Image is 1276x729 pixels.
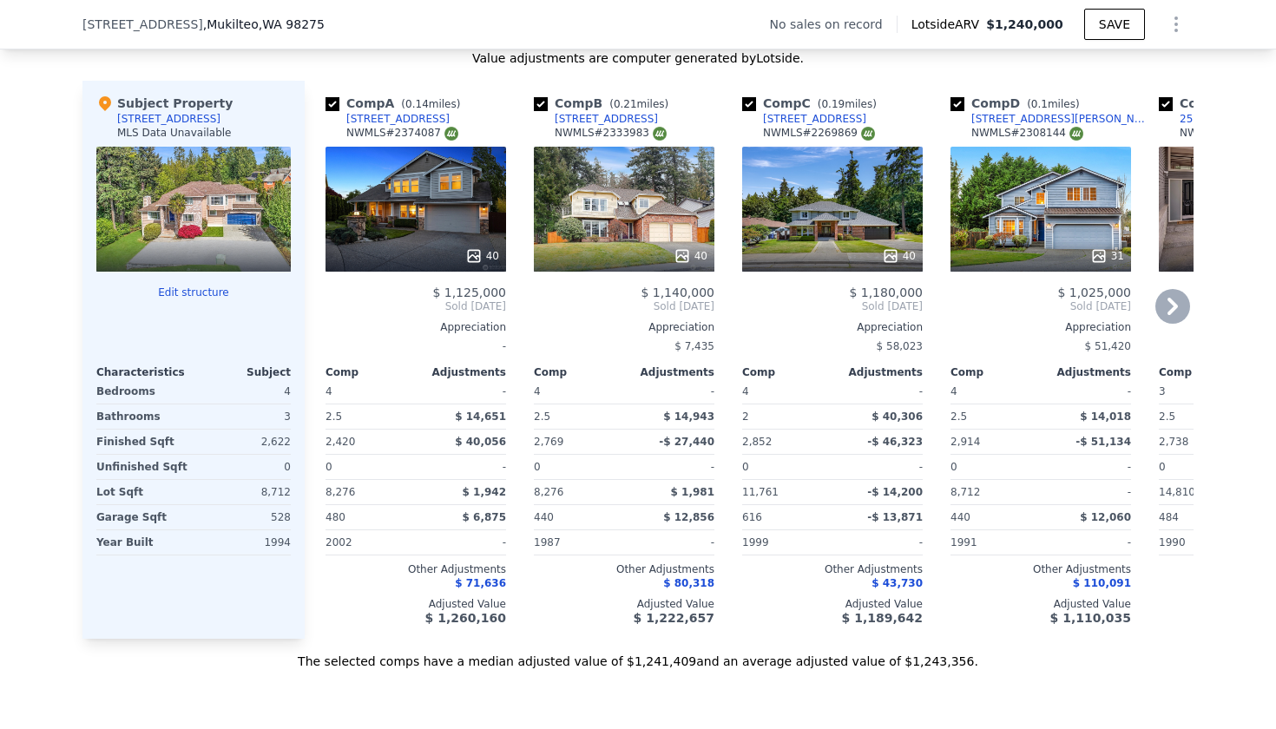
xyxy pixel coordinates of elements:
span: Sold [DATE] [950,299,1131,313]
img: NWMLS Logo [1069,127,1083,141]
span: $ 14,943 [663,410,714,423]
div: Adjusted Value [326,597,506,611]
span: 0 [534,461,541,473]
div: - [419,530,506,555]
div: NWMLS # 2269869 [763,126,875,141]
span: $ 14,651 [455,410,506,423]
div: Other Adjustments [534,562,714,576]
div: 8,712 [197,480,291,504]
span: 0.1 [1031,98,1048,110]
span: 4 [534,385,541,397]
span: Sold [DATE] [534,299,714,313]
div: 2525 Mukilteo Sp [1180,112,1270,126]
span: $ 51,420 [1085,340,1131,352]
img: NWMLS Logo [653,127,667,141]
span: $ 1,180,000 [849,286,923,299]
div: 2.5 [1159,404,1246,429]
div: NWMLS # 2333983 [555,126,667,141]
div: Comp [326,365,416,379]
span: Sold [DATE] [742,299,923,313]
span: 4 [326,385,332,397]
div: Characteristics [96,365,194,379]
div: Other Adjustments [742,562,923,576]
div: Adjusted Value [534,597,714,611]
span: 2,738 [1159,436,1188,448]
div: 1987 [534,530,621,555]
img: NWMLS Logo [444,127,458,141]
div: 1990 [1159,530,1246,555]
a: 2525 Mukilteo Sp [1159,112,1270,126]
span: 0 [742,461,749,473]
span: [STREET_ADDRESS] [82,16,203,33]
div: 2002 [326,530,412,555]
div: Comp [950,365,1041,379]
span: $ 1,189,642 [842,611,923,625]
div: 40 [465,247,499,265]
div: 0 [197,455,291,479]
span: ( miles) [811,98,884,110]
span: -$ 13,871 [867,511,923,523]
span: $ 1,942 [463,486,506,498]
div: Comp D [950,95,1087,112]
div: Value adjustments are computer generated by Lotside . [82,49,1194,67]
div: Lot Sqft [96,480,190,504]
span: $ 71,636 [455,577,506,589]
span: 14,810 [1159,486,1195,498]
div: 2 [742,404,829,429]
div: - [419,379,506,404]
span: $ 1,110,035 [1050,611,1131,625]
span: $ 1,125,000 [432,286,506,299]
div: - [628,455,714,479]
div: Comp A [326,95,467,112]
span: , WA 98275 [259,17,325,31]
span: $1,240,000 [986,17,1063,31]
div: 2.5 [950,404,1037,429]
div: The selected comps have a median adjusted value of $1,241,409 and an average adjusted value of $1... [82,639,1194,670]
div: Appreciation [534,320,714,334]
div: MLS Data Unavailable [117,126,232,140]
div: [STREET_ADDRESS][PERSON_NAME] [971,112,1152,126]
div: Appreciation [950,320,1131,334]
div: Comp B [534,95,675,112]
span: 2,852 [742,436,772,448]
div: Appreciation [742,320,923,334]
div: Other Adjustments [950,562,1131,576]
span: $ 7,435 [674,340,714,352]
div: - [419,455,506,479]
div: Subject [194,365,291,379]
span: 0.21 [614,98,637,110]
span: 11,761 [742,486,779,498]
a: [STREET_ADDRESS] [534,112,658,126]
span: $ 12,060 [1080,511,1131,523]
div: Comp [742,365,832,379]
span: ( miles) [1020,98,1086,110]
div: 3 [197,404,291,429]
span: -$ 27,440 [659,436,714,448]
div: Appreciation [326,320,506,334]
div: - [1044,455,1131,479]
span: 440 [950,511,970,523]
span: $ 1,981 [671,486,714,498]
span: Lotside ARV [911,16,986,33]
span: $ 14,018 [1080,410,1131,423]
div: Adjusted Value [742,597,923,611]
div: Comp [534,365,624,379]
a: [STREET_ADDRESS] [326,112,450,126]
button: Edit structure [96,286,291,299]
div: NWMLS # 2308144 [971,126,1083,141]
div: - [1044,480,1131,504]
div: [STREET_ADDRESS] [555,112,658,126]
span: $ 6,875 [463,511,506,523]
span: 0.14 [405,98,429,110]
div: Unfinished Sqft [96,455,190,479]
span: ( miles) [394,98,467,110]
span: $ 1,025,000 [1057,286,1131,299]
span: $ 1,260,160 [425,611,506,625]
div: Adjustments [416,365,506,379]
div: - [1044,379,1131,404]
img: NWMLS Logo [861,127,875,141]
button: SAVE [1084,9,1145,40]
span: 440 [534,511,554,523]
button: Show Options [1159,7,1194,42]
div: 528 [197,505,291,529]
